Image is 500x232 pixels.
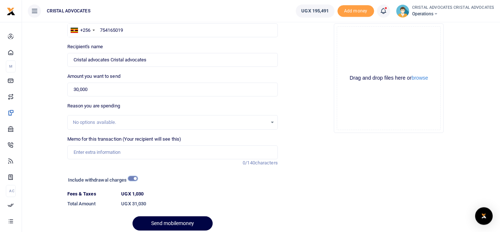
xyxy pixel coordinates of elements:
[293,4,337,18] li: Wallet ballance
[67,53,278,67] input: MTN & Airtel numbers are validated
[67,145,278,159] input: Enter extra information
[296,4,334,18] a: UGX 195,491
[7,8,15,14] a: logo-small logo-large logo-large
[67,23,278,37] input: Enter phone number
[67,136,182,143] label: Memo for this transaction (Your recipient will see this)
[67,73,120,80] label: Amount you want to send
[80,27,90,34] div: +256
[337,5,374,17] span: Add money
[412,11,495,17] span: Operations
[67,43,103,50] label: Recipient's name
[475,207,493,225] div: Open Intercom Messenger
[396,4,409,18] img: profile-user
[121,201,277,207] h6: UGX 31,030
[412,5,495,11] small: CRISTAL ADVOCATES CRISTAL ADVOCATES
[67,201,116,207] h6: Total Amount
[64,190,119,198] dt: Fees & Taxes
[121,190,143,198] label: UGX 1,030
[337,8,374,13] a: Add money
[255,160,278,166] span: characters
[68,24,97,37] div: Uganda: +256
[67,102,120,110] label: Reason you are spending
[7,7,15,16] img: logo-small
[44,8,93,14] span: CRISTAL ADVOCATES
[68,177,134,183] h6: Include withdrawal charges
[6,60,16,72] li: M
[133,216,213,231] button: Send mobilemoney
[411,75,428,80] button: browse
[334,23,444,133] div: File Uploader
[301,7,329,15] span: UGX 195,491
[6,185,16,197] li: Ac
[396,4,495,18] a: profile-user CRISTAL ADVOCATES CRISTAL ADVOCATES Operations
[243,160,255,166] span: 0/140
[73,119,267,126] div: No options available.
[337,5,374,17] li: Toup your wallet
[337,75,440,81] div: Drag and drop files here or
[67,83,278,96] input: UGX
